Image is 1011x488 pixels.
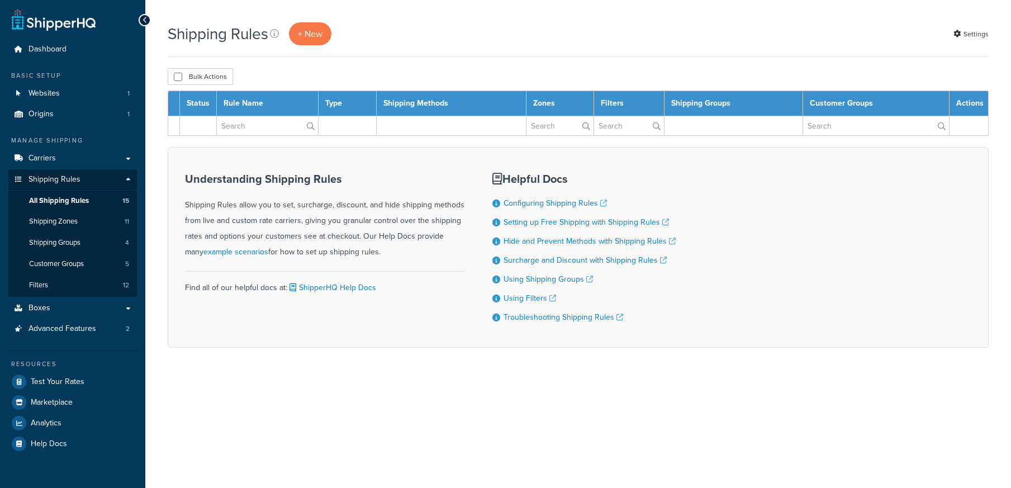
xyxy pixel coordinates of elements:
span: All Shipping Rules [29,196,89,206]
input: Search [217,116,318,135]
span: Shipping Rules [29,175,80,184]
span: Websites [29,89,60,98]
a: Using Filters [504,292,556,304]
a: Websites 1 [8,83,137,104]
a: Filters 12 [8,275,137,296]
a: Settings [953,26,989,42]
span: Boxes [29,304,50,313]
a: Shipping Rules [8,169,137,190]
a: Shipping Groups 4 [8,233,137,253]
span: Advanced Features [29,324,96,334]
th: Status [180,91,217,116]
a: Using Shipping Groups [504,273,593,285]
th: Actions [950,91,989,116]
a: Shipping Zones 11 [8,211,137,232]
li: Origins [8,104,137,125]
a: Surcharge and Discount with Shipping Rules [504,254,667,266]
h1: Shipping Rules [168,23,268,45]
span: Test Your Rates [31,377,84,387]
th: Shipping Groups [664,91,803,116]
li: All Shipping Rules [8,191,137,211]
span: Dashboard [29,45,67,54]
span: Shipping Groups [29,238,80,248]
span: 5 [125,259,129,269]
div: Manage Shipping [8,136,137,145]
span: 15 [122,196,129,206]
span: 2 [126,324,130,334]
span: Analytics [31,419,61,428]
h3: Helpful Docs [492,173,676,185]
input: Search [803,116,949,135]
th: Filters [594,91,664,116]
span: Customer Groups [29,259,84,269]
a: Setting up Free Shipping with Shipping Rules [504,216,669,228]
th: Type [319,91,377,116]
li: Advanced Features [8,319,137,339]
span: + New [298,27,322,40]
a: Dashboard [8,39,137,60]
th: Rule Name [217,91,319,116]
li: Shipping Groups [8,233,137,253]
th: Zones [526,91,594,116]
a: + New [289,22,331,45]
li: Filters [8,275,137,296]
span: 11 [125,217,129,226]
span: Carriers [29,154,56,163]
a: ShipperHQ Home [12,8,96,31]
span: 1 [127,89,130,98]
span: Origins [29,110,54,119]
span: 1 [127,110,130,119]
a: Customer Groups 5 [8,254,137,274]
input: Search [526,116,594,135]
a: Troubleshooting Shipping Rules [504,311,623,323]
span: 12 [123,281,129,290]
a: Help Docs [8,434,137,454]
a: example scenarios [203,246,268,258]
li: Customer Groups [8,254,137,274]
div: Shipping Rules allow you to set, surcharge, discount, and hide shipping methods from live and cus... [185,173,464,260]
a: Test Your Rates [8,372,137,392]
a: ShipperHQ Help Docs [287,282,376,293]
div: Basic Setup [8,71,137,80]
span: 4 [125,238,129,248]
th: Shipping Methods [377,91,526,116]
h3: Understanding Shipping Rules [185,173,464,185]
a: Hide and Prevent Methods with Shipping Rules [504,235,676,247]
button: Bulk Actions [168,68,233,85]
div: Find all of our helpful docs at: [185,271,464,296]
span: Help Docs [31,439,67,449]
a: All Shipping Rules 15 [8,191,137,211]
span: Shipping Zones [29,217,78,226]
div: Resources [8,359,137,369]
a: Carriers [8,148,137,169]
li: Shipping Zones [8,211,137,232]
input: Search [594,116,663,135]
th: Customer Groups [803,91,950,116]
a: Boxes [8,298,137,319]
a: Advanced Features 2 [8,319,137,339]
a: Origins 1 [8,104,137,125]
li: Websites [8,83,137,104]
span: Filters [29,281,48,290]
a: Marketplace [8,392,137,413]
a: Analytics [8,413,137,433]
li: Shipping Rules [8,169,137,297]
span: Marketplace [31,398,73,408]
a: Configuring Shipping Rules [504,197,607,209]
